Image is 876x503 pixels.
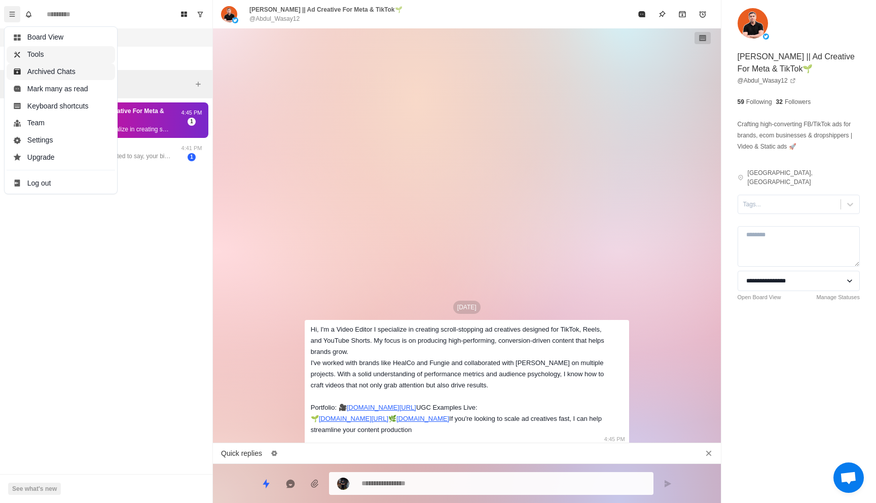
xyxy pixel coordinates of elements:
[20,6,36,22] button: Notifications
[652,4,672,24] button: Pin
[658,474,678,494] button: Send message
[4,6,20,22] button: Menu
[738,119,860,152] p: Crafting high-converting FB/TikTok ads for brands, ecom businesses & dropshippers | Video & Stati...
[8,483,61,495] button: See what's new
[738,293,781,302] a: Open Board View
[256,474,276,494] button: Quick replies
[179,144,204,153] p: 4:41 PM
[738,76,796,85] a: @Abdul_Wasay12
[816,293,860,302] a: Manage Statuses
[176,6,192,22] button: Board View
[632,4,652,24] button: Mark as read
[738,8,768,39] img: picture
[280,474,301,494] button: Reply with AI
[319,415,388,422] a: [DOMAIN_NAME][URL]
[188,118,196,126] span: 1
[305,474,325,494] button: Add media
[748,168,860,187] p: [GEOGRAPHIC_DATA], [GEOGRAPHIC_DATA]
[763,33,769,40] img: picture
[672,4,692,24] button: Archive
[221,448,262,459] p: Quick replies
[221,6,237,22] img: picture
[188,153,196,161] span: 1
[396,415,449,422] a: [DOMAIN_NAME]
[192,78,204,90] button: Add filters
[192,6,208,22] button: Show unread conversations
[776,97,783,106] p: 32
[738,97,744,106] p: 59
[701,445,717,461] button: Close quick replies
[453,301,481,314] p: [DATE]
[347,404,416,411] a: [DOMAIN_NAME][URL]
[179,109,204,117] p: 4:45 PM
[266,445,282,461] button: Edit quick replies
[692,4,713,24] button: Add reminder
[249,5,403,14] p: [PERSON_NAME] || Ad Creative For Meta & TikTok🌱
[311,324,607,436] div: Hi, I'm a Video Editor I specialize in creating scroll-stopping ad creatives designed for TikTok,...
[746,97,772,106] p: Following
[232,17,238,23] img: picture
[738,51,860,75] p: [PERSON_NAME] || Ad Creative For Meta & TikTok🌱
[337,478,349,490] img: picture
[785,97,811,106] p: Followers
[833,462,864,493] div: Open chat
[604,434,625,445] p: 4:45 PM
[249,14,300,23] p: @Abdul_Wasay12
